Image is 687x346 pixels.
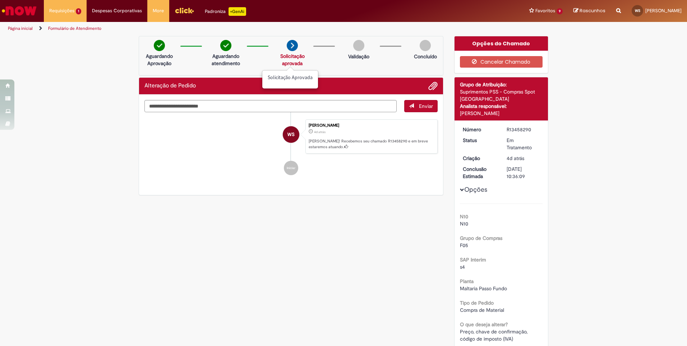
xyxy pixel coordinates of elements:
img: img-circle-grey.png [420,40,431,51]
div: Suprimentos PSS - Compras Spot [GEOGRAPHIC_DATA] [460,88,543,103]
span: 9 [557,8,563,14]
div: Wallyson De Paiva Sousa [283,126,299,143]
span: 4d atrás [507,155,524,161]
div: Em Tratamento [507,137,540,151]
img: click_logo_yellow_360x200.png [175,5,194,16]
time: 28/08/2025 14:35:43 [507,155,524,161]
img: arrow-next.png [287,40,298,51]
div: Grupo de Atribuição: [460,81,543,88]
span: 1 [76,8,81,14]
div: Opções do Chamado [455,36,548,51]
div: [PERSON_NAME] [309,123,434,128]
dt: Criação [457,155,502,162]
span: Preço, chave de confirmação, código de imposto (IVA) [460,328,529,342]
span: F05 [460,242,468,249]
span: Compra de Material [460,307,504,313]
span: WS [635,8,640,13]
b: N10 [460,213,468,220]
span: Favoritos [535,7,555,14]
p: +GenAi [229,7,246,16]
button: Enviar [404,100,438,112]
p: Aguardando atendimento [208,53,243,67]
span: WS [287,126,295,143]
button: Cancelar Chamado [460,56,543,68]
img: ServiceNow [1,4,38,18]
button: Adicionar anexos [428,81,438,91]
p: Validação [348,53,369,60]
h2: Alteração de Pedido Histórico de tíquete [144,83,196,89]
div: R13458290 [507,126,540,133]
div: Analista responsável: [460,103,543,110]
div: [DATE] 10:36:09 [507,165,540,180]
b: O que deseja alterar? [460,321,508,328]
span: Rascunhos [580,7,605,14]
div: 28/08/2025 14:35:43 [507,155,540,162]
textarea: Digite sua mensagem aqui... [144,100,397,112]
li: Wallyson De Paiva Sousa [144,119,438,154]
p: Solicitação aprovada [268,74,313,81]
span: Despesas Corporativas [92,7,142,14]
span: Enviar [419,103,433,109]
ul: Histórico de tíquete [144,112,438,183]
a: Rascunhos [573,8,605,14]
img: img-circle-grey.png [353,40,364,51]
span: [PERSON_NAME] [645,8,682,14]
a: Solicitação aprovada [280,53,305,67]
span: 4d atrás [314,130,326,134]
div: [PERSON_NAME] [460,110,543,117]
p: [PERSON_NAME]! Recebemos seu chamado R13458290 e em breve estaremos atuando. [309,138,434,150]
p: Aguardando Aprovação [142,53,177,67]
div: Padroniza [205,7,246,16]
b: Planta [460,278,474,284]
b: SAP Interim [460,256,486,263]
a: Página inicial [8,26,33,31]
span: Requisições [49,7,74,14]
p: Concluído [414,53,437,60]
span: More [153,7,164,14]
img: check-circle-green.png [154,40,165,51]
img: check-circle-green.png [220,40,231,51]
b: Grupo de Compras [460,235,502,241]
a: Formulário de Atendimento [48,26,101,31]
span: N10 [460,220,468,227]
dt: Conclusão Estimada [457,165,502,180]
span: s4 [460,264,465,270]
ul: Trilhas de página [5,22,453,35]
dt: Status [457,137,502,144]
dt: Número [457,126,502,133]
b: Tipo de Pedido [460,300,494,306]
span: Maltaria Passo Fundo [460,285,507,292]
